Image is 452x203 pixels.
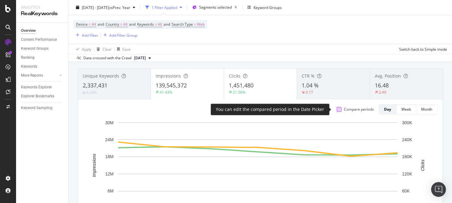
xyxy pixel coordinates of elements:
button: Keyword Groups [245,2,284,12]
span: and [164,22,170,27]
span: All [92,20,96,29]
button: 1 Filter Applied [143,2,185,12]
div: 4.24% [86,90,97,95]
a: Keywords [21,63,64,70]
button: [DATE] [132,54,153,62]
span: Avg. Position [375,73,401,79]
span: All [123,20,128,29]
div: 1 Filter Applied [152,5,177,10]
span: [DATE] - [DATE] [82,5,109,10]
button: Switch back to Simple mode [397,44,447,54]
button: Segments selected [190,2,240,12]
span: Search Type [172,22,193,27]
span: Web [197,20,205,29]
div: Explorer Bookmarks [21,93,54,99]
button: Add Filter Group [101,32,137,39]
button: Apply [73,44,91,54]
span: 1,451,480 [229,82,253,89]
span: = [194,22,196,27]
span: 139,545,372 [156,82,186,89]
span: Segments selected [199,5,232,10]
div: Compare periods [344,107,374,112]
text: 120K [402,171,412,176]
span: 16.48 [375,82,389,89]
text: 24M [105,137,114,142]
text: 180K [402,154,412,159]
button: Month [416,104,437,114]
div: Ranking [21,54,35,61]
button: Day [379,104,396,114]
a: Keyword Groups [21,45,64,52]
span: 2,337,431 [83,82,107,89]
text: Impressions [92,154,97,177]
a: Keywords Explorer [21,84,64,91]
span: Clicks [229,73,241,79]
text: 60K [402,188,410,193]
span: and [129,22,136,27]
div: Add Filter Group [109,32,137,38]
text: 300K [402,120,412,125]
div: Switch back to Simple mode [399,46,447,52]
text: 6M [108,188,114,193]
div: More Reports [21,72,43,79]
div: Week [401,107,411,112]
div: 0.17 [306,90,313,95]
a: Explorer Bookmarks [21,93,64,99]
div: Keyword Sampling [21,105,52,111]
div: Apply [82,46,91,52]
span: = [89,22,91,27]
span: Keywords [137,22,154,27]
div: You can edit the compared period in the Date Picker [216,106,324,112]
a: Ranking [21,54,64,61]
div: 21.56% [233,90,245,95]
div: 41.43% [160,90,172,95]
div: Add Filter [82,32,98,38]
div: Open Intercom Messenger [431,182,446,197]
span: 2025 Sep. 4th [134,55,146,61]
a: Keyword Sampling [21,105,64,111]
button: Add Filter [73,32,98,39]
span: All [158,20,162,29]
div: Keywords Explorer [21,84,52,91]
button: Week [396,104,416,114]
div: Save [122,46,131,52]
div: Content Performance [21,36,57,43]
span: Device [76,22,88,27]
div: Keyword Groups [21,45,48,52]
a: More Reports [21,72,58,79]
span: = [155,22,157,27]
div: Keywords [21,63,37,70]
text: Clicks [420,159,425,171]
span: CTR % [302,73,315,79]
text: 18M [105,154,114,159]
a: Overview [21,27,64,34]
button: Save [115,44,131,54]
span: = [120,22,122,27]
div: Day [384,107,391,112]
button: Clear [94,44,112,54]
div: Overview [21,27,36,34]
div: Keyword Groups [253,5,282,10]
span: Impressions [156,73,181,79]
span: 1.04 % [302,82,319,89]
div: Data crossed with the Crawl [83,55,132,61]
text: 12M [105,171,114,176]
text: 30M [105,120,114,125]
span: Country [106,22,119,27]
span: vs Prev. Year [109,5,130,10]
div: 2.49 [379,90,386,95]
span: Unique Keywords [83,73,119,79]
div: Clear [103,46,112,52]
img: Equal [83,92,85,94]
text: 240K [402,137,412,142]
div: Month [421,107,432,112]
span: and [98,22,104,27]
button: [DATE] - [DATE]vsPrev. Year [73,2,138,12]
div: RealKeywords [21,10,63,17]
a: Content Performance [21,36,64,43]
div: Analytics [21,5,63,10]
